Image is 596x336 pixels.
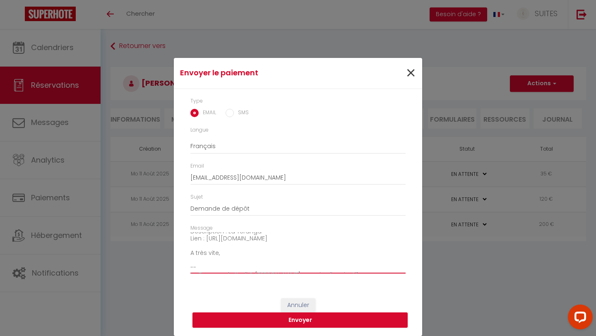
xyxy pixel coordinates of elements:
[406,65,416,82] button: Close
[190,193,203,201] label: Sujet
[180,67,334,79] h4: Envoyer le paiement
[190,126,209,134] label: Langue
[192,312,408,328] button: Envoyer
[190,162,204,170] label: Email
[406,61,416,86] span: ×
[190,224,213,232] label: Message
[234,109,249,118] label: SMS
[199,109,216,118] label: EMAIL
[281,298,315,312] button: Annuler
[190,97,203,105] label: Type
[561,301,596,336] iframe: LiveChat chat widget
